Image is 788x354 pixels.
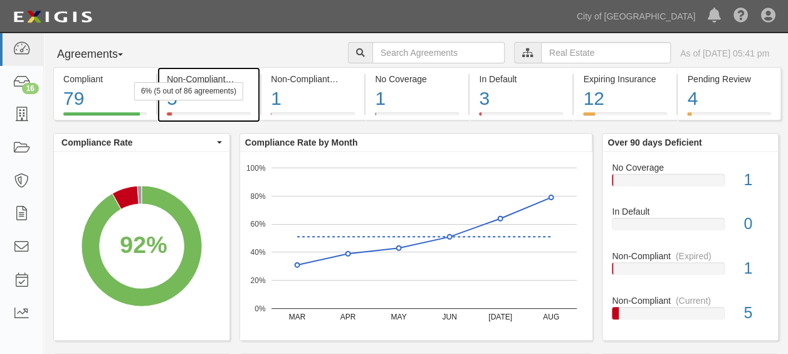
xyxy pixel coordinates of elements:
div: In Default [602,205,778,218]
svg: A chart. [54,152,229,340]
div: 1 [734,169,778,191]
div: (Current) [676,294,711,307]
text: MAY [391,313,406,321]
button: Agreements [53,42,147,67]
div: 5 [734,302,778,324]
div: Expiring Insurance [583,73,667,85]
text: 100% [246,163,266,172]
text: 80% [250,191,265,200]
a: Pending Review4 [678,112,780,122]
div: Pending Review [687,73,770,85]
div: 16 [22,83,39,94]
a: City of [GEOGRAPHIC_DATA] [570,4,701,29]
div: No Coverage [375,73,459,85]
span: Compliance Rate [61,136,214,149]
div: 1 [734,257,778,280]
div: 79 [63,85,147,112]
a: Non-Compliant(Current)56% (5 out of 86 agreements) [157,112,260,122]
input: Real Estate [541,42,671,63]
div: Non-Compliant [602,294,778,307]
div: (Expired) [335,73,370,85]
div: 92% [120,228,167,262]
a: Compliant79 [53,112,156,122]
a: Non-Compliant(Current)5 [612,294,769,330]
text: MAR [288,313,305,321]
text: 40% [250,248,265,257]
text: 20% [250,276,265,285]
a: Non-Compliant(Expired)1 [612,250,769,294]
div: Non-Compliant (Current) [167,73,251,85]
div: In Default [479,73,563,85]
div: (Expired) [676,250,712,262]
div: Non-Compliant [602,250,778,262]
svg: A chart. [240,152,592,340]
div: (Current) [230,73,265,85]
input: Search Agreements [372,42,505,63]
text: AUG [543,313,559,321]
text: JUN [442,313,456,321]
div: No Coverage [602,161,778,174]
div: Non-Compliant (Expired) [271,73,355,85]
div: 0 [734,213,778,235]
i: Help Center - Complianz [733,9,749,24]
div: Compliant [63,73,147,85]
div: 4 [687,85,770,112]
div: 6% (5 out of 86 agreements) [134,82,243,100]
div: As of [DATE] 05:41 pm [680,47,769,60]
b: Compliance Rate by Month [245,137,358,147]
div: 1 [375,85,459,112]
a: No Coverage1 [612,161,769,206]
a: Non-Compliant(Expired)1 [261,112,364,122]
button: Compliance Rate [54,134,229,151]
a: In Default3 [470,112,572,122]
b: Over 90 days Deficient [607,137,701,147]
a: Expiring Insurance12 [574,112,676,122]
img: logo-5460c22ac91f19d4615b14bd174203de0afe785f0fc80cf4dbbc73dc1793850b.png [9,6,96,28]
text: 0% [255,304,266,313]
div: 3 [479,85,563,112]
text: 60% [250,220,265,228]
text: APR [340,313,355,321]
text: [DATE] [488,313,512,321]
div: 1 [271,85,355,112]
a: No Coverage1 [365,112,468,122]
a: In Default0 [612,205,769,250]
div: 12 [583,85,667,112]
